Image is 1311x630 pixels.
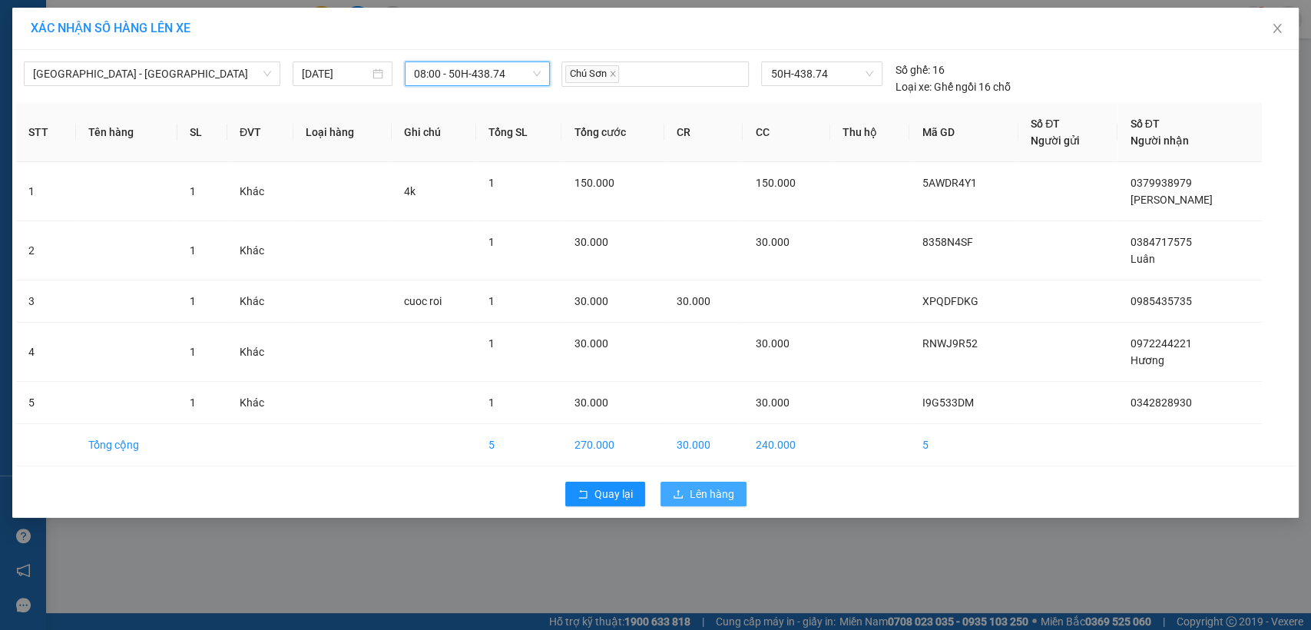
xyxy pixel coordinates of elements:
[227,382,293,424] td: Khác
[31,21,190,35] span: XÁC NHẬN SỐ HÀNG LÊN XE
[190,185,196,197] span: 1
[16,103,76,162] th: STT
[404,295,442,307] span: cuoc roi
[1031,134,1080,147] span: Người gửi
[16,162,76,221] td: 1
[743,103,829,162] th: CC
[770,62,873,85] span: 50H-438.74
[476,424,562,466] td: 5
[594,486,633,502] span: Quay lại
[1130,118,1159,130] span: Số ĐT
[76,424,177,466] td: Tổng cộng
[664,424,743,466] td: 30.000
[922,236,972,248] span: 8358N4SF
[227,162,293,221] td: Khác
[755,337,789,350] span: 30.000
[561,424,664,466] td: 270.000
[895,78,931,95] span: Loại xe:
[755,236,789,248] span: 30.000
[755,396,789,409] span: 30.000
[1256,8,1299,51] button: Close
[404,185,415,197] span: 4k
[16,382,76,424] td: 5
[609,70,617,78] span: close
[190,346,196,358] span: 1
[895,61,929,78] span: Số ghế:
[190,295,196,307] span: 1
[488,396,495,409] span: 1
[922,337,977,350] span: RNWJ9R52
[574,396,607,409] span: 30.000
[293,103,392,162] th: Loại hàng
[488,177,495,189] span: 1
[895,61,944,78] div: 16
[1130,236,1191,248] span: 0384717575
[16,221,76,280] td: 2
[190,396,196,409] span: 1
[16,280,76,323] td: 3
[414,62,540,85] span: 08:00 - 50H-438.74
[1130,396,1191,409] span: 0342828930
[302,65,369,82] input: 13/08/2025
[33,62,271,85] span: Sài Gòn - Lộc Ninh
[1271,22,1283,35] span: close
[1130,194,1212,206] span: [PERSON_NAME]
[227,221,293,280] td: Khác
[1031,118,1060,130] span: Số ĐT
[574,295,607,307] span: 30.000
[755,177,795,189] span: 150.000
[488,295,495,307] span: 1
[227,280,293,323] td: Khác
[76,103,177,162] th: Tên hàng
[476,103,562,162] th: Tổng SL
[673,489,684,501] span: upload
[1130,295,1191,307] span: 0985435735
[922,396,973,409] span: I9G533DM
[565,482,645,506] button: rollbackQuay lại
[677,295,710,307] span: 30.000
[1130,354,1164,366] span: Hương
[909,103,1018,162] th: Mã GD
[1130,337,1191,350] span: 0972244221
[690,486,734,502] span: Lên hàng
[574,337,607,350] span: 30.000
[190,244,196,257] span: 1
[1130,253,1154,265] span: Luân
[1130,177,1191,189] span: 0379938979
[578,489,588,501] span: rollback
[660,482,747,506] button: uploadLên hàng
[574,177,614,189] span: 150.000
[574,236,607,248] span: 30.000
[488,236,495,248] span: 1
[227,323,293,382] td: Khác
[895,78,1010,95] div: Ghế ngồi 16 chỗ
[565,65,619,83] span: Chú Sơn
[664,103,743,162] th: CR
[743,424,829,466] td: 240.000
[909,424,1018,466] td: 5
[177,103,227,162] th: SL
[830,103,910,162] th: Thu hộ
[1130,134,1188,147] span: Người nhận
[488,337,495,350] span: 1
[16,323,76,382] td: 4
[561,103,664,162] th: Tổng cước
[227,103,293,162] th: ĐVT
[392,103,475,162] th: Ghi chú
[922,177,976,189] span: 5AWDR4Y1
[922,295,978,307] span: XPQDFDKG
